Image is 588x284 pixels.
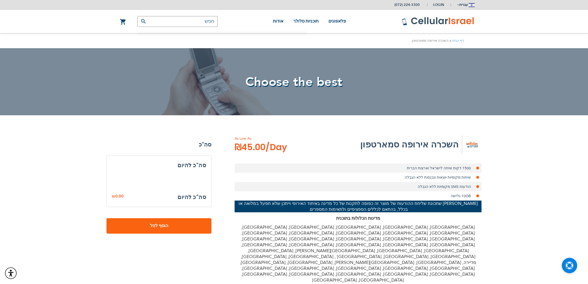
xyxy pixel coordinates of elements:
[328,10,346,33] a: פלאפונים
[463,135,482,154] img: השכרה אירופה סמארטפון
[177,193,206,202] h3: סה"כ להיום
[112,161,206,170] h3: סה"כ להיום
[235,136,304,141] span: As Low As
[336,215,380,221] strong: מדינות הכלולות בתוכנית
[469,3,475,7] img: Jerusalem
[235,201,482,212] p: [PERSON_NAME] שתכונת שליחת ההודעות של מוצר זה כפופה לתקנות של כל מדינה באיחוד האירופי וייתכן שלא ...
[235,182,482,191] li: הודעות SMS מקומיות ללא הגבלה
[235,141,287,154] span: ₪45.00
[137,16,218,27] input: חפש
[433,2,444,7] span: Login
[457,0,475,9] button: עברית
[112,194,115,199] span: ₪
[293,10,319,33] a: תוכניות סלולר
[245,74,343,91] span: Choose the best
[402,17,475,26] img: לוגו סלולר ישראל
[106,140,211,149] strong: סה"כ
[127,223,191,229] span: הוסף לסל
[235,163,482,173] li: 1500 דקות שיחה לישראל וארצות הברית
[265,141,287,154] span: /Day
[394,2,420,7] a: (072) 224-3300
[452,38,464,43] a: דף הבית
[360,138,459,151] h2: השכרה אירופה סמארטפון
[273,10,283,33] a: אודות
[106,218,211,234] button: הוסף לסל
[273,19,283,23] span: אודות
[115,193,123,199] span: 0.00
[328,19,346,23] span: פלאפונים
[235,224,482,283] p: [GEOGRAPHIC_DATA], [GEOGRAPHIC_DATA], [GEOGRAPHIC_DATA], [GEOGRAPHIC_DATA], [GEOGRAPHIC_DATA], [G...
[412,38,452,44] li: השכרה אירופה סמארטפון
[235,191,482,201] li: 10GB גלישה
[293,19,319,23] span: תוכניות סלולר
[235,173,482,182] li: שיחות מקומיות יוצאות ונכנסות ללא הגבלה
